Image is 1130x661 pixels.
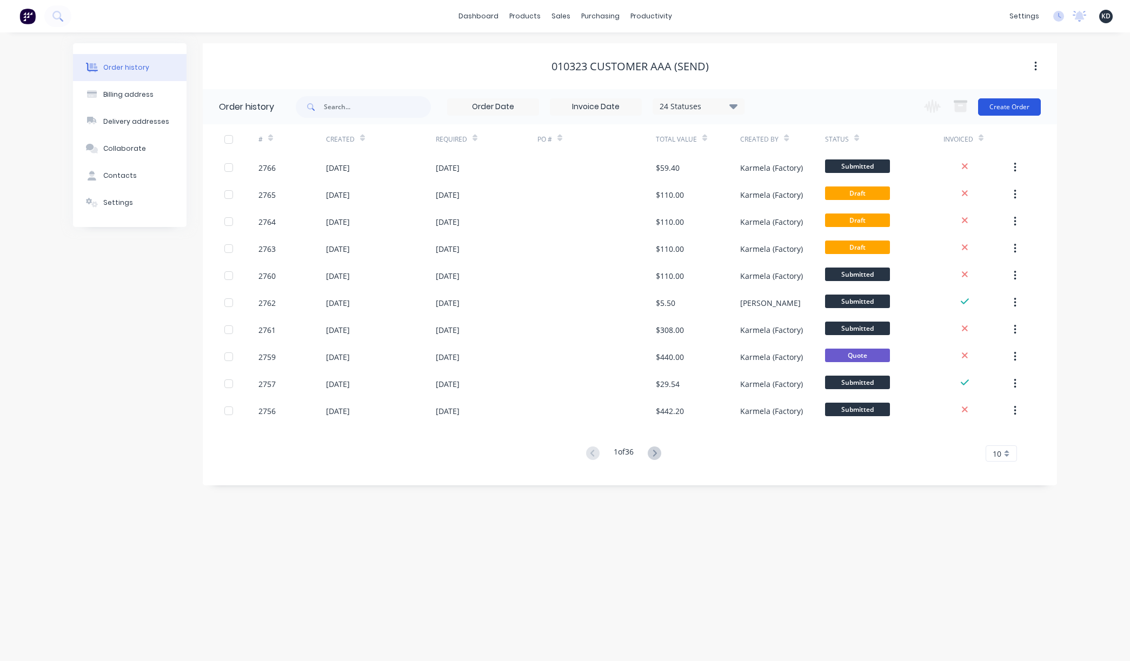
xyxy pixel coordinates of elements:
[436,216,460,228] div: [DATE]
[656,135,697,144] div: Total Value
[825,186,890,200] span: Draft
[656,189,684,201] div: $110.00
[258,405,276,417] div: 2756
[258,162,276,173] div: 2766
[653,101,744,112] div: 24 Statuses
[825,159,890,173] span: Submitted
[258,324,276,336] div: 2761
[1004,8,1045,24] div: settings
[324,96,431,118] input: Search...
[258,135,263,144] div: #
[103,117,169,126] div: Delivery addresses
[103,171,137,181] div: Contacts
[326,297,350,309] div: [DATE]
[537,124,656,154] div: PO #
[740,405,803,417] div: Karmela (Factory)
[436,351,460,363] div: [DATE]
[258,189,276,201] div: 2765
[326,216,350,228] div: [DATE]
[825,135,849,144] div: Status
[825,349,890,362] span: Quote
[103,63,149,72] div: Order history
[825,213,890,227] span: Draft
[656,378,680,390] div: $29.54
[825,322,890,335] span: Submitted
[436,189,460,201] div: [DATE]
[258,378,276,390] div: 2757
[326,189,350,201] div: [DATE]
[656,243,684,255] div: $110.00
[978,98,1041,116] button: Create Order
[258,243,276,255] div: 2763
[504,8,546,24] div: products
[825,268,890,281] span: Submitted
[656,351,684,363] div: $440.00
[73,135,187,162] button: Collaborate
[740,243,803,255] div: Karmela (Factory)
[656,162,680,173] div: $59.40
[436,405,460,417] div: [DATE]
[550,99,641,115] input: Invoice Date
[656,405,684,417] div: $442.20
[537,135,552,144] div: PO #
[943,124,1011,154] div: Invoiced
[546,8,576,24] div: sales
[103,144,146,153] div: Collaborate
[740,135,779,144] div: Created By
[614,446,634,462] div: 1 of 36
[825,124,943,154] div: Status
[740,162,803,173] div: Karmela (Factory)
[326,135,355,144] div: Created
[73,108,187,135] button: Delivery addresses
[326,378,350,390] div: [DATE]
[448,99,539,115] input: Order Date
[436,270,460,282] div: [DATE]
[436,124,537,154] div: Required
[103,198,133,208] div: Settings
[740,297,801,309] div: [PERSON_NAME]
[258,351,276,363] div: 2759
[103,90,154,99] div: Billing address
[740,124,825,154] div: Created By
[943,135,973,144] div: Invoiced
[436,162,460,173] div: [DATE]
[326,162,350,173] div: [DATE]
[740,378,803,390] div: Karmela (Factory)
[656,324,684,336] div: $308.00
[326,270,350,282] div: [DATE]
[576,8,625,24] div: purchasing
[740,324,803,336] div: Karmela (Factory)
[436,297,460,309] div: [DATE]
[551,60,709,73] div: 010323 Customer AAA (Send)
[656,297,675,309] div: $5.50
[1101,11,1111,21] span: KD
[258,124,326,154] div: #
[740,351,803,363] div: Karmela (Factory)
[436,324,460,336] div: [DATE]
[326,324,350,336] div: [DATE]
[219,101,274,113] div: Order history
[258,270,276,282] div: 2760
[740,270,803,282] div: Karmela (Factory)
[436,243,460,255] div: [DATE]
[73,81,187,108] button: Billing address
[825,403,890,416] span: Submitted
[656,216,684,228] div: $110.00
[656,270,684,282] div: $110.00
[258,297,276,309] div: 2762
[436,378,460,390] div: [DATE]
[73,162,187,189] button: Contacts
[825,376,890,389] span: Submitted
[19,8,36,24] img: Factory
[73,189,187,216] button: Settings
[740,189,803,201] div: Karmela (Factory)
[740,216,803,228] div: Karmela (Factory)
[625,8,677,24] div: productivity
[825,241,890,254] span: Draft
[656,124,740,154] div: Total Value
[326,351,350,363] div: [DATE]
[73,54,187,81] button: Order history
[825,295,890,308] span: Submitted
[993,448,1001,459] span: 10
[258,216,276,228] div: 2764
